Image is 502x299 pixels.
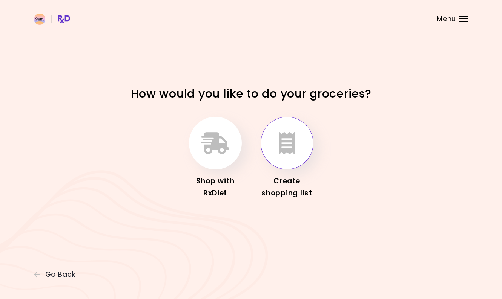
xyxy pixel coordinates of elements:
[185,175,246,199] div: Shop with RxDiet
[257,175,317,199] div: Create shopping list
[34,270,79,279] button: Go Back
[34,14,70,25] img: RxDiet
[437,15,456,22] span: Menu
[119,86,383,101] h1: How would you like to do your groceries?
[45,270,75,279] span: Go Back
